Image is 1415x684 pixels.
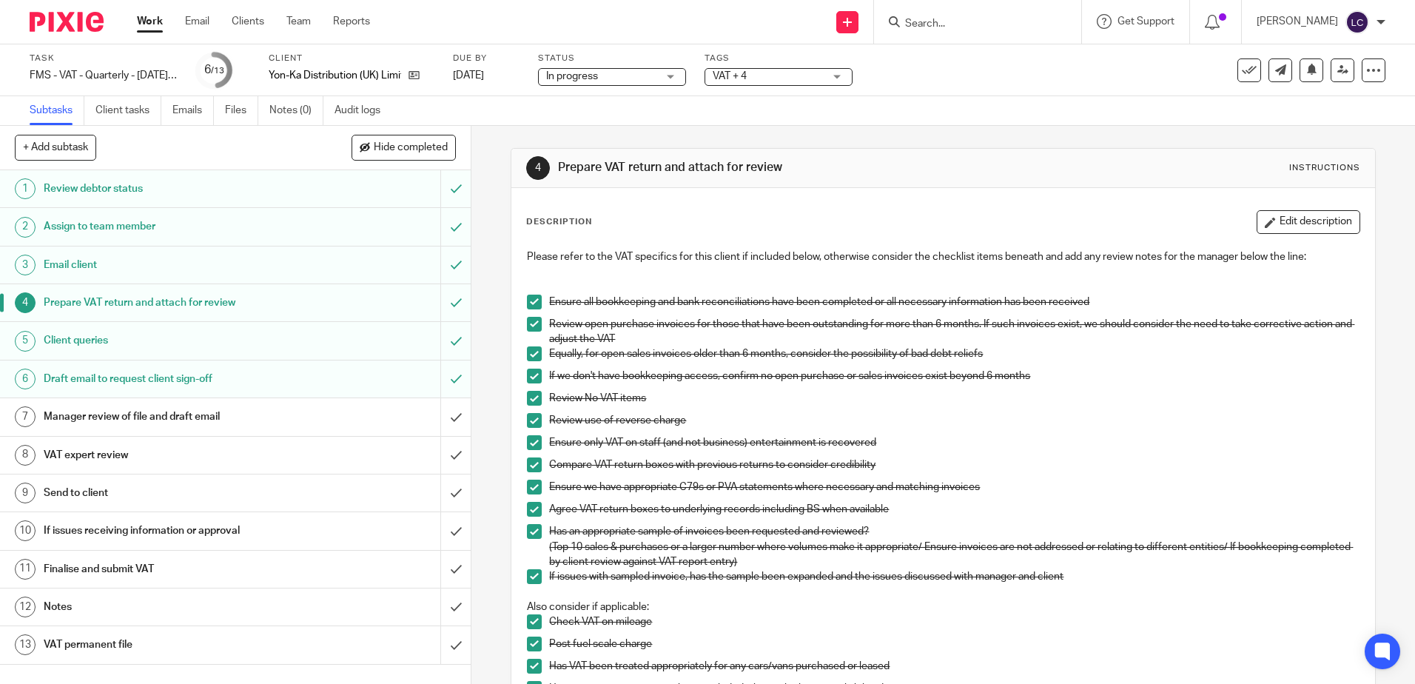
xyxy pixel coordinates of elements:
h1: If issues receiving information or approval [44,520,298,542]
div: 3 [15,255,36,275]
h1: VAT expert review [44,444,298,466]
h1: VAT permanent file [44,634,298,656]
label: Client [269,53,434,64]
p: Please refer to the VAT specifics for this client if included below, otherwise consider the check... [527,249,1359,264]
p: Post fuel scale charge [549,637,1359,651]
h1: Draft email to request client sign-off [44,368,298,390]
label: Task [30,53,178,64]
a: Client tasks [95,96,161,125]
button: Hide completed [352,135,456,160]
div: 4 [526,156,550,180]
a: Emails [172,96,214,125]
a: Audit logs [335,96,391,125]
a: Reports [333,14,370,29]
h1: Notes [44,596,298,618]
p: Ensure all bookkeeping and bank reconciliations have been completed or all necessary information ... [549,295,1359,309]
p: [PERSON_NAME] [1257,14,1338,29]
a: Work [137,14,163,29]
p: Agree VAT return boxes to underlying records including BS when available [549,502,1359,517]
div: 2 [15,217,36,238]
h1: Assign to team member [44,215,298,238]
label: Due by [453,53,520,64]
input: Search [904,18,1037,31]
span: Get Support [1117,16,1174,27]
span: Hide completed [374,142,448,154]
p: Has VAT been treated appropriately for any cars/vans purchased or leased [549,659,1359,674]
div: 9 [15,483,36,503]
img: Pixie [30,12,104,32]
button: Edit description [1257,210,1360,234]
div: 7 [15,406,36,427]
a: Files [225,96,258,125]
p: If we don't have bookkeeping access, confirm no open purchase or sales invoices exist beyond 6 mo... [549,369,1359,383]
div: 13 [15,634,36,655]
p: Review use of reverse charge [549,413,1359,428]
h1: Prepare VAT return and attach for review [44,292,298,314]
span: In progress [546,71,598,81]
div: FMS - VAT - Quarterly - [DATE] - [DATE] [30,68,178,83]
div: 6 [15,369,36,389]
p: If issues with sampled invoice, has the sample been expanded and the issues discussed with manage... [549,569,1359,584]
img: svg%3E [1345,10,1369,34]
h1: Review debtor status [44,178,298,200]
p: Equally, for open sales invoices older than 6 months, consider the possibility of bad debt reliefs [549,346,1359,361]
p: Check VAT on mileage [549,614,1359,629]
span: [DATE] [453,70,484,81]
a: Email [185,14,209,29]
div: 6 [204,61,224,78]
p: Ensure we have appropriate C79s or PVA statements where necessary and matching invoices [549,480,1359,494]
p: Compare VAT return boxes with previous returns to consider credibility [549,457,1359,472]
div: 8 [15,445,36,466]
p: Review open purchase invoices for those that have been outstanding for more than 6 months. If suc... [549,317,1359,347]
p: Ensure only VAT on staff (and not business) entertainment is recovered [549,435,1359,450]
div: 11 [15,559,36,580]
h1: Finalise and submit VAT [44,558,298,580]
small: /13 [211,67,224,75]
h1: Client queries [44,329,298,352]
p: Review No VAT items [549,391,1359,406]
h1: Send to client [44,482,298,504]
div: 5 [15,331,36,352]
div: 12 [15,597,36,617]
p: Has an appropriate sample of invoices been requested and reviewed? [549,524,1359,539]
a: Subtasks [30,96,84,125]
p: Description [526,216,592,228]
p: (Top 10 sales & purchases or a larger number where volumes make it appropriate/ Ensure invoices a... [549,540,1359,570]
h1: Email client [44,254,298,276]
div: 1 [15,178,36,199]
p: Yon-Ka Distribution (UK) Limited [269,68,401,83]
button: + Add subtask [15,135,96,160]
span: VAT + 4 [713,71,747,81]
p: Also consider if applicable: [527,600,1359,614]
div: 10 [15,520,36,541]
a: Team [286,14,311,29]
div: Instructions [1289,162,1360,174]
a: Clients [232,14,264,29]
h1: Manager review of file and draft email [44,406,298,428]
div: FMS - VAT - Quarterly - June - August, 2025 [30,68,178,83]
label: Status [538,53,686,64]
h1: Prepare VAT return and attach for review [558,160,975,175]
div: 4 [15,292,36,313]
label: Tags [705,53,853,64]
a: Notes (0) [269,96,323,125]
